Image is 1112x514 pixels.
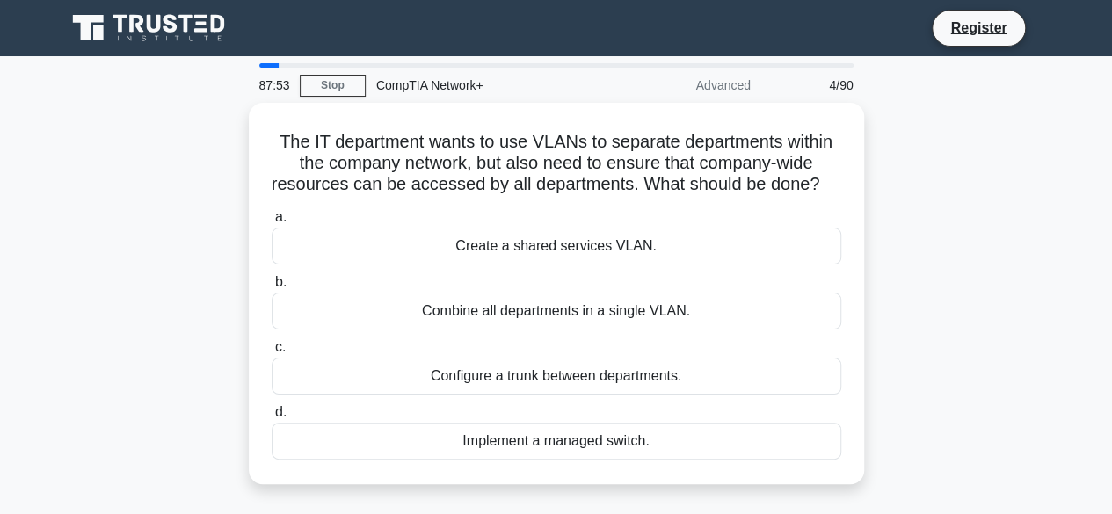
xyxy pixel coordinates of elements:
[272,423,841,460] div: Implement a managed switch.
[275,274,287,289] span: b.
[275,209,287,224] span: a.
[272,228,841,264] div: Create a shared services VLAN.
[275,404,287,419] span: d.
[940,17,1017,39] a: Register
[272,293,841,329] div: Combine all departments in a single VLAN.
[272,358,841,395] div: Configure a trunk between departments.
[761,68,864,103] div: 4/90
[607,68,761,103] div: Advanced
[249,68,300,103] div: 87:53
[300,75,366,97] a: Stop
[275,339,286,354] span: c.
[270,131,843,196] h5: The IT department wants to use VLANs to separate departments within the company network, but also...
[366,68,607,103] div: CompTIA Network+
